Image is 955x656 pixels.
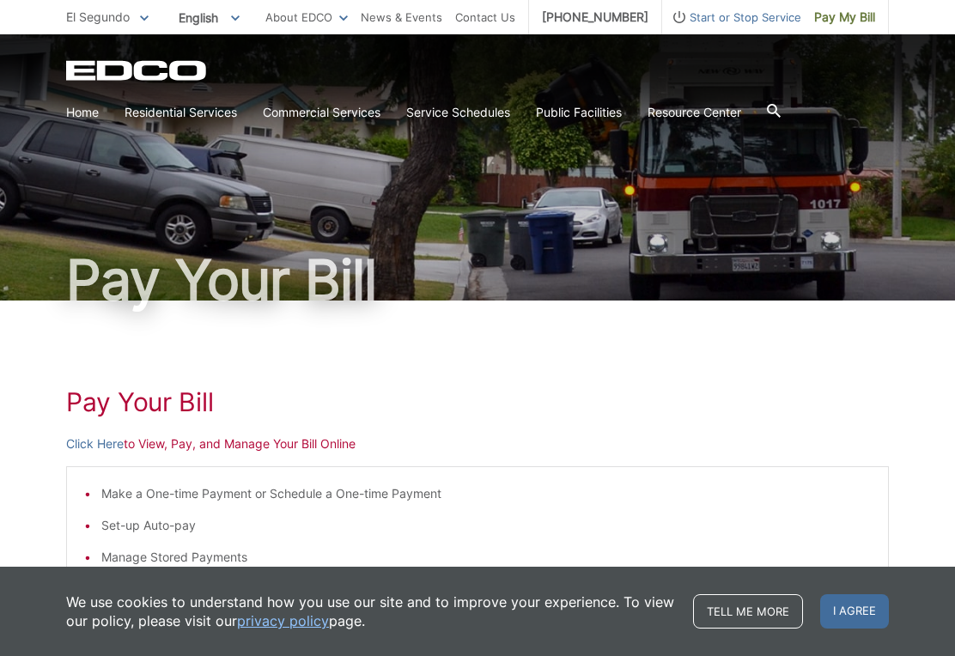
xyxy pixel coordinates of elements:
a: Home [66,103,99,122]
h1: Pay Your Bill [66,252,889,307]
li: Manage Stored Payments [101,548,871,567]
a: privacy policy [237,611,329,630]
li: Set-up Auto-pay [101,516,871,535]
a: Public Facilities [536,103,622,122]
h1: Pay Your Bill [66,386,889,417]
a: EDCD logo. Return to the homepage. [66,60,209,81]
a: Residential Services [125,103,237,122]
p: We use cookies to understand how you use our site and to improve your experience. To view our pol... [66,592,676,630]
p: to View, Pay, and Manage Your Bill Online [66,434,889,453]
a: News & Events [361,8,442,27]
span: English [166,3,252,32]
a: About EDCO [265,8,348,27]
span: I agree [820,594,889,629]
span: Pay My Bill [814,8,875,27]
a: Tell me more [693,594,803,629]
a: Commercial Services [263,103,380,122]
a: Click Here [66,434,124,453]
span: El Segundo [66,9,130,24]
a: Contact Us [455,8,515,27]
a: Service Schedules [406,103,510,122]
li: Make a One-time Payment or Schedule a One-time Payment [101,484,871,503]
a: Resource Center [648,103,741,122]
